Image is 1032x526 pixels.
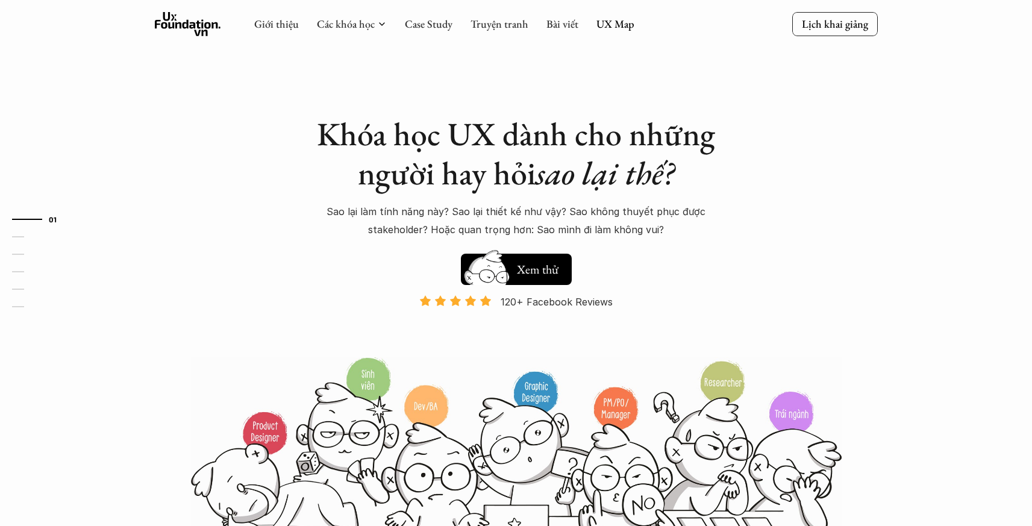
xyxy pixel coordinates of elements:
p: 120+ Facebook Reviews [501,293,613,311]
h5: Xem thử [515,261,560,278]
a: Bài viết [546,17,578,31]
a: Lịch khai giảng [792,12,878,36]
a: 01 [12,212,69,227]
p: Sao lại làm tính năng này? Sao lại thiết kế như vậy? Sao không thuyết phục được stakeholder? Hoặc... [305,202,727,239]
a: 120+ Facebook Reviews [409,295,624,355]
strong: 01 [49,215,57,224]
p: Lịch khai giảng [802,17,868,31]
a: Các khóa học [317,17,375,31]
a: Case Study [405,17,452,31]
a: Xem thử [461,248,572,285]
a: Giới thiệu [254,17,299,31]
a: Truyện tranh [471,17,528,31]
a: UX Map [596,17,634,31]
em: sao lại thế? [536,152,674,194]
h1: Khóa học UX dành cho những người hay hỏi [305,114,727,193]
